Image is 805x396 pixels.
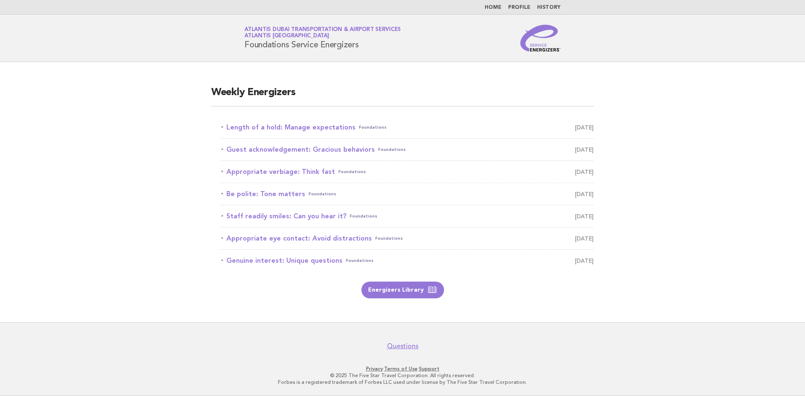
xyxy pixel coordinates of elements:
[378,144,406,155] span: Foundations
[366,366,383,372] a: Privacy
[346,255,374,267] span: Foundations
[384,366,418,372] a: Terms of Use
[221,188,594,200] a: Be polite: Tone mattersFoundations [DATE]
[419,366,439,372] a: Support
[575,255,594,267] span: [DATE]
[520,25,561,52] img: Service Energizers
[575,210,594,222] span: [DATE]
[575,188,594,200] span: [DATE]
[146,365,659,372] p: · ·
[575,166,594,178] span: [DATE]
[221,166,594,178] a: Appropriate verbiage: Think fastFoundations [DATE]
[387,342,418,350] a: Questions
[221,122,594,133] a: Length of a hold: Manage expectationsFoundations [DATE]
[537,5,561,10] a: History
[221,144,594,155] a: Guest acknowledgement: Gracious behaviorsFoundations [DATE]
[221,233,594,244] a: Appropriate eye contact: Avoid distractionsFoundations [DATE]
[575,233,594,244] span: [DATE]
[485,5,501,10] a: Home
[350,210,377,222] span: Foundations
[244,27,401,39] a: Atlantis Dubai Transportation & Airport ServicesAtlantis [GEOGRAPHIC_DATA]
[375,233,403,244] span: Foundations
[338,166,366,178] span: Foundations
[359,122,387,133] span: Foundations
[244,34,329,39] span: Atlantis [GEOGRAPHIC_DATA]
[508,5,530,10] a: Profile
[244,27,401,49] h1: Foundations Service Energizers
[146,372,659,379] p: © 2025 The Five Star Travel Corporation. All rights reserved.
[221,255,594,267] a: Genuine interest: Unique questionsFoundations [DATE]
[309,188,336,200] span: Foundations
[211,86,594,106] h2: Weekly Energizers
[361,282,444,298] a: Energizers Library
[575,122,594,133] span: [DATE]
[575,144,594,155] span: [DATE]
[146,379,659,386] p: Forbes is a registered trademark of Forbes LLC used under license by The Five Star Travel Corpora...
[221,210,594,222] a: Staff readily smiles: Can you hear it?Foundations [DATE]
